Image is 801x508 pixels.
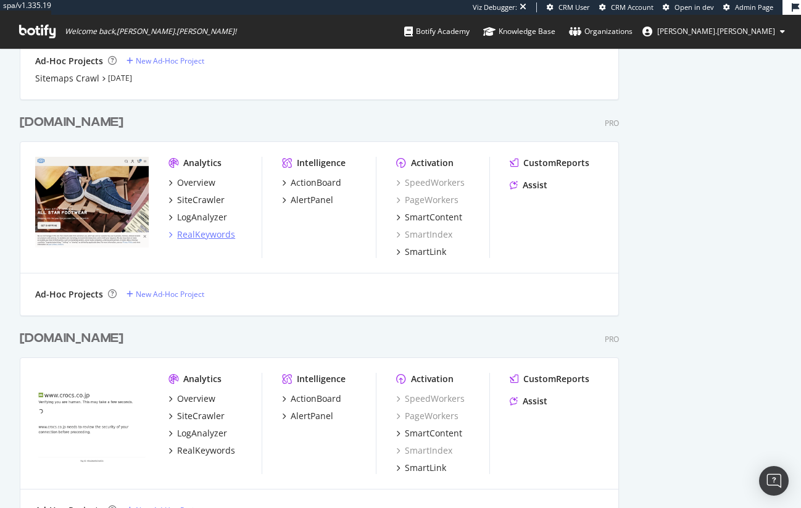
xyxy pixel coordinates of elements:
button: [PERSON_NAME].[PERSON_NAME] [633,22,795,41]
div: AlertPanel [291,194,333,206]
a: SmartLink [396,246,446,258]
span: CRM Account [611,2,654,12]
div: Overview [177,177,215,189]
div: Activation [411,373,454,385]
a: CustomReports [510,373,589,385]
img: heydude.ca [35,157,149,248]
div: Analytics [183,157,222,169]
a: ActionBoard [282,177,341,189]
div: Botify Academy [404,25,470,38]
div: ActionBoard [291,177,341,189]
a: SmartIndex [396,444,452,457]
a: Organizations [569,15,633,48]
div: SiteCrawler [177,194,225,206]
div: New Ad-Hoc Project [136,289,204,299]
span: CRM User [558,2,590,12]
div: SmartContent [405,211,462,223]
a: SmartContent [396,427,462,439]
div: [DOMAIN_NAME] [20,114,123,131]
a: Overview [168,177,215,189]
a: Botify Academy [404,15,470,48]
a: AlertPanel [282,410,333,422]
div: Pro [605,334,619,344]
div: ActionBoard [291,393,341,405]
div: [DOMAIN_NAME] [20,330,123,348]
a: Knowledge Base [483,15,555,48]
div: Activation [411,157,454,169]
a: Admin Page [723,2,773,12]
div: Assist [523,179,547,191]
a: CRM Account [599,2,654,12]
div: Ad-Hoc Projects [35,55,103,67]
a: [DATE] [108,73,132,83]
a: SpeedWorkers [396,393,465,405]
a: Overview [168,393,215,405]
a: RealKeywords [168,228,235,241]
span: Welcome back, [PERSON_NAME].[PERSON_NAME] ! [65,27,236,36]
a: SiteCrawler [168,410,225,422]
span: colin.reid [657,26,775,36]
div: CustomReports [523,373,589,385]
a: LogAnalyzer [168,211,227,223]
div: Knowledge Base [483,25,555,38]
a: AlertPanel [282,194,333,206]
div: RealKeywords [177,444,235,457]
div: Open Intercom Messenger [759,466,789,496]
div: SmartContent [405,427,462,439]
a: PageWorkers [396,410,459,422]
div: SmartLink [405,462,446,474]
div: SmartLink [405,246,446,258]
a: SmartLink [396,462,446,474]
a: New Ad-Hoc Project [127,289,204,299]
div: AlertPanel [291,410,333,422]
div: SiteCrawler [177,410,225,422]
div: Ad-Hoc Projects [35,288,103,301]
a: SmartIndex [396,228,452,241]
div: Assist [523,395,547,407]
div: LogAnalyzer [177,211,227,223]
div: Overview [177,393,215,405]
div: RealKeywords [177,228,235,241]
a: SpeedWorkers [396,177,465,189]
div: Pro [605,118,619,128]
div: Intelligence [297,157,346,169]
img: crocs.co.jp [35,373,149,464]
a: Assist [510,395,547,407]
a: Open in dev [663,2,714,12]
div: Intelligence [297,373,346,385]
div: Viz Debugger: [473,2,517,12]
a: Sitemaps Crawl [35,72,99,85]
a: Assist [510,179,547,191]
span: Open in dev [674,2,714,12]
div: New Ad-Hoc Project [136,56,204,66]
a: New Ad-Hoc Project [127,56,204,66]
a: [DOMAIN_NAME] [20,330,128,348]
div: Analytics [183,373,222,385]
div: LogAnalyzer [177,427,227,439]
div: Organizations [569,25,633,38]
span: Admin Page [735,2,773,12]
a: [DOMAIN_NAME] [20,114,128,131]
div: CustomReports [523,157,589,169]
a: LogAnalyzer [168,427,227,439]
a: CRM User [547,2,590,12]
a: RealKeywords [168,444,235,457]
a: CustomReports [510,157,589,169]
a: ActionBoard [282,393,341,405]
a: PageWorkers [396,194,459,206]
a: SiteCrawler [168,194,225,206]
a: SmartContent [396,211,462,223]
